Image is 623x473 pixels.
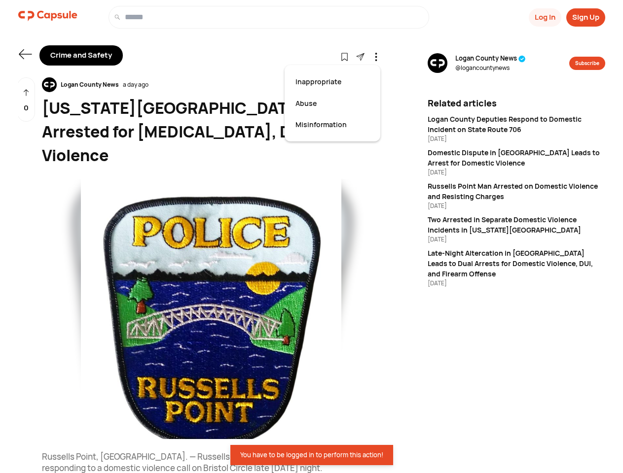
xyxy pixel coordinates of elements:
div: Russells Point Man Arrested on Domestic Violence and Resisting Charges [428,181,605,202]
div: Misinformation [291,114,374,135]
div: Late-Night Altercation in [GEOGRAPHIC_DATA] Leads to Dual Arrests for Domestic Violence, DUI, and... [428,248,605,279]
button: Log In [529,8,561,27]
img: resizeImage [42,77,57,92]
button: Subscribe [569,57,605,70]
div: Crime and Safety [39,45,123,66]
div: [DATE] [428,279,605,288]
div: Two Arrested in Separate Domestic Violence Incidents in [US_STATE][GEOGRAPHIC_DATA] [428,214,605,235]
img: resizeImage [42,179,380,439]
img: tick [518,55,526,63]
img: logo [18,6,77,26]
div: You have to be logged in to perform this action! [240,451,383,459]
div: [DATE] [428,202,605,210]
button: Sign Up [566,8,605,27]
div: [US_STATE][GEOGRAPHIC_DATA] Man Arrested for [MEDICAL_DATA], Domestic Violence [42,96,380,167]
div: Logan County Deputies Respond to Domestic Incident on State Route 706 [428,114,605,135]
div: Related articles [428,97,605,110]
div: Logan County News [57,80,123,89]
p: 0 [24,102,29,114]
div: a day ago [123,80,148,89]
div: [DATE] [428,135,605,143]
span: Logan County News [455,54,526,64]
div: Domestic Dispute in [GEOGRAPHIC_DATA] Leads to Arrest for Domestic Violence [428,147,605,168]
div: [DATE] [428,168,605,177]
span: @ logancountynews [455,64,526,72]
div: Inappropriate [291,71,374,93]
div: [DATE] [428,235,605,244]
img: resizeImage [428,53,447,73]
a: logo [18,6,77,29]
div: Abuse [291,93,374,114]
